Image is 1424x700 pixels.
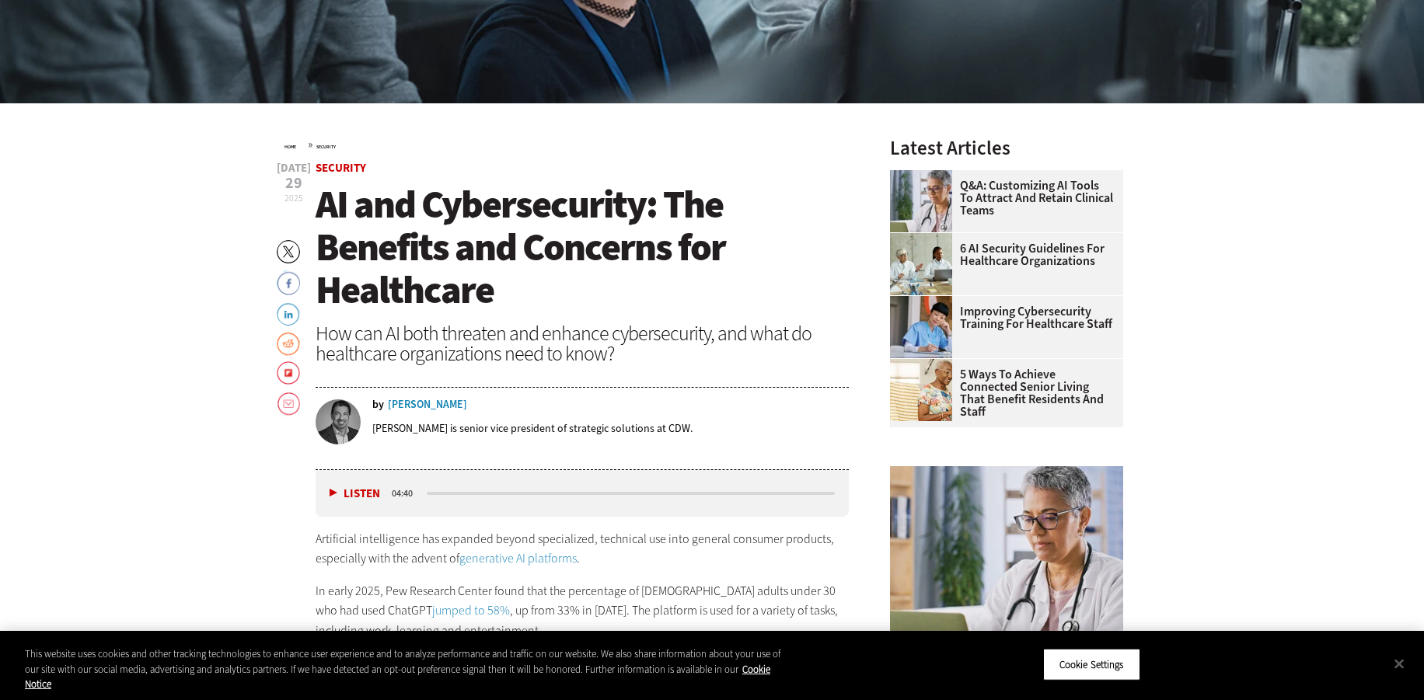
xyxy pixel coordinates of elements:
[459,550,577,566] a: generative AI platforms
[316,323,849,364] div: How can AI both threaten and enhance cybersecurity, and what do healthcare organizations need to ...
[316,399,361,444] img: Imran Salim
[389,486,424,500] div: duration
[316,581,849,641] p: In early 2025, Pew Research Center found that the percentage of [DEMOGRAPHIC_DATA] adults under 3...
[277,176,311,191] span: 29
[890,242,1114,267] a: 6 AI Security Guidelines for Healthcare Organizations
[890,305,1114,330] a: Improving Cybersecurity Training for Healthcare Staff
[284,192,303,204] span: 2025
[890,359,960,371] a: Networking Solutions for Senior Living
[316,529,849,569] p: Artificial intelligence has expanded beyond specialized, technical use into general consumer prod...
[890,233,960,246] a: Doctors meeting in the office
[890,179,1114,217] a: Q&A: Customizing AI Tools To Attract and Retain Clinical Teams
[890,170,952,232] img: doctor on laptop
[890,368,1114,418] a: 5 Ways to Achieve Connected Senior Living That Benefit Residents and Staff
[388,399,467,410] a: [PERSON_NAME]
[316,470,849,517] div: media player
[1043,648,1140,681] button: Cookie Settings
[284,138,849,151] div: »
[25,646,784,692] div: This website uses cookies and other tracking technologies to enhance user experience and to analy...
[277,162,311,174] span: [DATE]
[890,359,952,421] img: Networking Solutions for Senior Living
[330,488,380,500] button: Listen
[284,144,296,150] a: Home
[316,144,336,150] a: Security
[25,663,770,691] a: More information about your privacy
[432,602,510,618] a: jumped to 58%
[316,160,366,176] a: Security
[890,233,952,295] img: Doctors meeting in the office
[372,421,693,436] p: [PERSON_NAME] is senior vice president of strategic solutions at CDW.
[890,296,952,358] img: nurse studying on computer
[890,296,960,308] a: nurse studying on computer
[890,138,1123,158] h3: Latest Articles
[1382,646,1416,681] button: Close
[890,170,960,183] a: doctor on laptop
[316,179,725,315] span: AI and Cybersecurity: The Benefits and Concerns for Healthcare
[372,399,384,410] span: by
[890,466,1123,641] img: doctor on laptop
